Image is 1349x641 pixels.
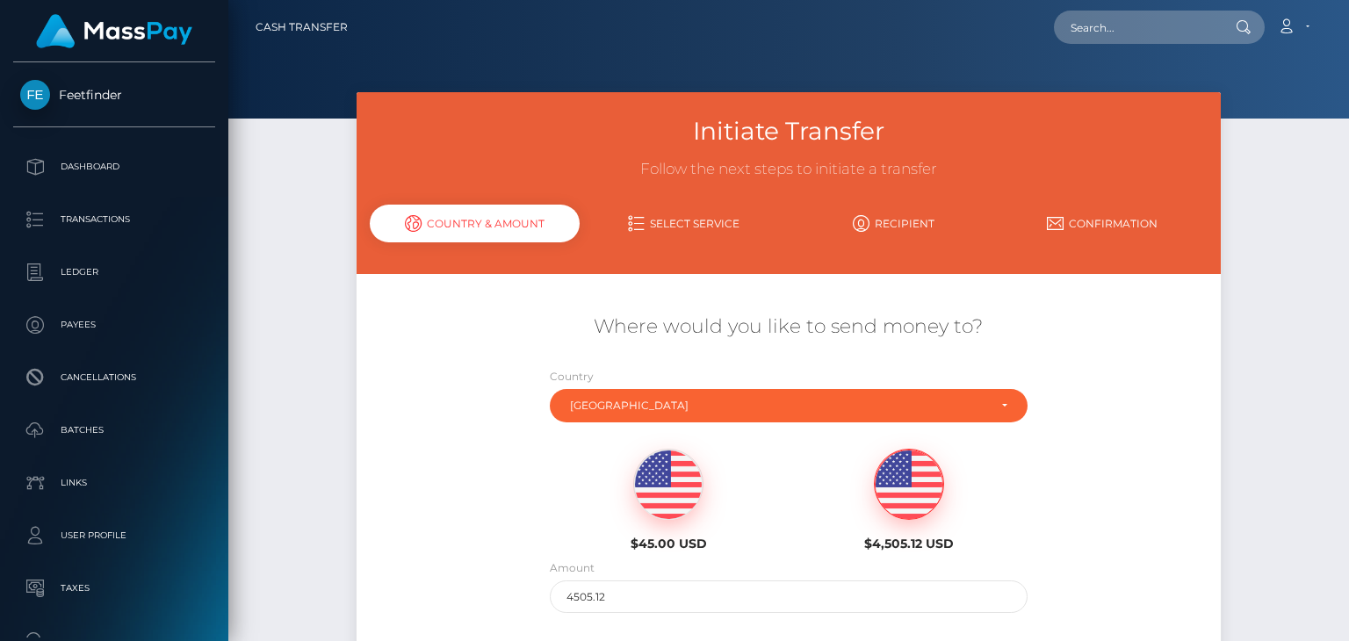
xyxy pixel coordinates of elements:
[13,461,215,505] a: Links
[789,208,998,239] a: Recipient
[256,9,348,46] a: Cash Transfer
[13,250,215,294] a: Ledger
[562,537,775,551] h6: $45.00 USD
[20,80,50,110] img: Feetfinder
[370,313,1207,341] h5: Where would you like to send money to?
[998,208,1207,239] a: Confirmation
[13,303,215,347] a: Payees
[13,145,215,189] a: Dashboard
[20,259,208,285] p: Ledger
[370,114,1207,148] h3: Initiate Transfer
[20,522,208,549] p: User Profile
[550,580,1028,613] input: Amount to send in USD (Maximum: 4505.12)
[1054,11,1219,44] input: Search...
[13,87,215,103] span: Feetfinder
[20,364,208,391] p: Cancellations
[20,312,208,338] p: Payees
[802,537,1015,551] h6: $4,505.12 USD
[550,389,1028,422] button: France
[20,575,208,601] p: Taxes
[550,560,595,576] label: Amount
[13,198,215,241] a: Transactions
[13,408,215,452] a: Batches
[20,154,208,180] p: Dashboard
[580,208,789,239] a: Select Service
[550,369,594,385] label: Country
[36,14,192,48] img: MassPay Logo
[20,470,208,496] p: Links
[634,450,703,520] img: USD.png
[875,450,943,520] img: USD.png
[13,514,215,558] a: User Profile
[370,205,579,242] div: Country & Amount
[13,356,215,400] a: Cancellations
[570,399,987,413] div: [GEOGRAPHIC_DATA]
[20,206,208,233] p: Transactions
[370,159,1207,180] h3: Follow the next steps to initiate a transfer
[13,566,215,610] a: Taxes
[20,417,208,443] p: Batches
